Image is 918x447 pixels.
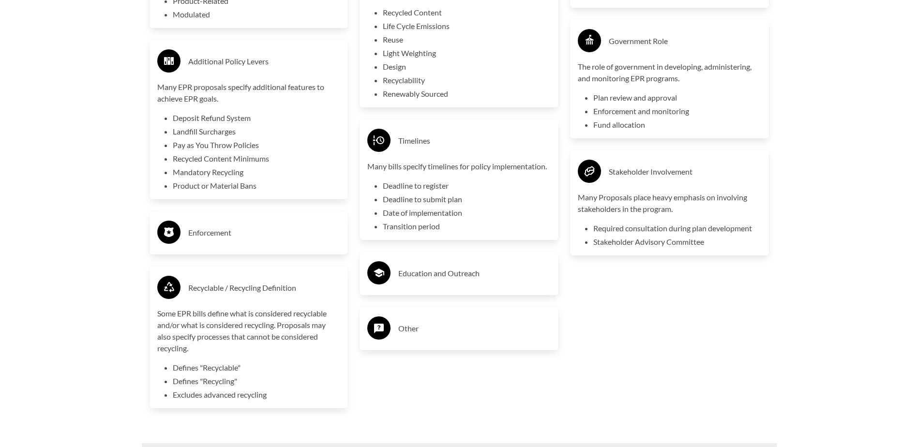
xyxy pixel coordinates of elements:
li: Landfill Surcharges [173,126,341,137]
p: The role of government in developing, administering, and monitoring EPR programs. [578,61,761,84]
li: Reuse [383,34,551,45]
li: Deadline to register [383,180,551,192]
p: Many EPR proposals specify additional features to achieve EPR goals. [157,81,341,104]
li: Transition period [383,221,551,232]
p: Many Proposals place heavy emphasis on involving stakeholders in the program. [578,192,761,215]
li: Required consultation during plan development [593,223,761,234]
li: Deadline to submit plan [383,194,551,205]
li: Fund allocation [593,119,761,131]
h3: Stakeholder Involvement [609,164,761,179]
li: Deposit Refund System [173,112,341,124]
h3: Additional Policy Levers [188,54,341,69]
h3: Other [398,321,551,336]
h3: Government Role [609,33,761,49]
p: Many bills specify timelines for policy implementation. [367,161,551,172]
li: Recycled Content Minimums [173,153,341,164]
li: Product or Material Bans [173,180,341,192]
li: Recyclability [383,74,551,86]
h3: Recyclable / Recycling Definition [188,280,341,296]
li: Enforcement and monitoring [593,105,761,117]
li: Mandatory Recycling [173,166,341,178]
li: Light Weighting [383,47,551,59]
h3: Timelines [398,133,551,149]
li: Renewably Sourced [383,88,551,100]
li: Date of implementation [383,207,551,219]
li: Plan review and approval [593,92,761,104]
h3: Education and Outreach [398,266,551,281]
p: Some EPR bills define what is considered recyclable and/or what is considered recycling. Proposal... [157,308,341,354]
li: Recycled Content [383,7,551,18]
h3: Enforcement [188,225,341,240]
li: Excludes advanced recycling [173,389,341,401]
li: Pay as You Throw Policies [173,139,341,151]
li: Design [383,61,551,73]
li: Life Cycle Emissions [383,20,551,32]
li: Defines "Recyclable" [173,362,341,373]
li: Stakeholder Advisory Committee [593,236,761,248]
li: Defines "Recycling" [173,375,341,387]
li: Modulated [173,9,341,20]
